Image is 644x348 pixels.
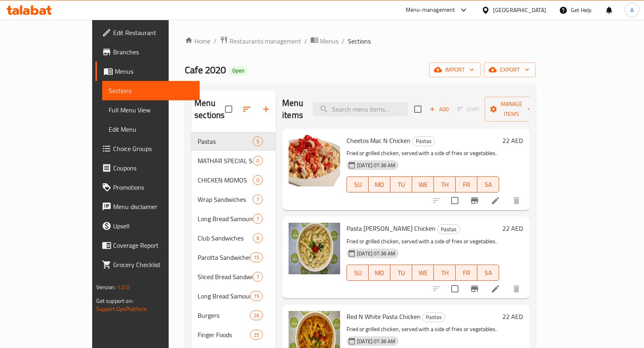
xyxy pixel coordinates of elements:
span: 0 [253,157,262,165]
span: 5 [253,138,262,145]
span: Add item [426,103,452,116]
div: items [250,291,263,301]
button: Branch-specific-item [465,191,484,210]
span: WE [415,179,431,191]
span: WE [415,267,431,279]
span: Add [428,105,450,114]
button: export [484,62,536,77]
button: TU [390,176,412,193]
p: Fried or grilled chicken, served with a side of fries or vegetables. [347,236,499,246]
h6: 22 AED [502,135,523,146]
span: Sliced Bread Sandwiches [198,272,253,282]
span: Select section first [452,103,485,116]
div: Sliced Bread Sandwiches7 [191,267,276,286]
span: Promotions [113,182,193,192]
a: Upsell [95,216,200,236]
div: Wrap Sandwiches7 [191,190,276,209]
span: TH [437,179,452,191]
span: 0 [253,176,262,184]
a: Edit menu item [491,284,500,294]
span: Menu disclaimer [113,202,193,211]
button: Branch-specific-item [465,279,484,298]
button: WE [412,265,434,281]
span: [DATE] 07:36 AM [354,250,398,257]
span: 1.0.0 [117,282,130,292]
h6: 22 AED [502,223,523,234]
a: Coupons [95,158,200,178]
span: Parotta Sandwiches [198,253,250,262]
h2: Menu sections [194,97,225,121]
button: Add [426,103,452,116]
img: Cheetos Mac N Chicken [289,135,340,186]
span: Sort sections [237,99,256,119]
a: Support.OpsPlatform [96,304,147,314]
div: items [250,311,263,320]
span: Get support on: [96,296,133,306]
span: 15 [250,254,262,261]
span: MO [372,179,387,191]
span: Full Menu View [109,105,193,115]
button: TH [434,176,456,193]
span: Cheetos Mac N Chicken [347,135,411,147]
h6: 22 AED [502,311,523,322]
span: 7 [253,215,262,223]
span: SU [350,179,365,191]
li: / [342,36,345,46]
div: Menu-management [406,5,455,15]
a: Sections [102,81,200,100]
span: Coverage Report [113,240,193,250]
span: 15 [250,292,262,300]
a: Branches [95,42,200,62]
span: Long Bread Samoun Combo [198,214,253,224]
button: delete [507,279,526,298]
span: 7 [253,273,262,281]
img: Pasta Alfredo Chicken [289,223,340,274]
span: Select section [409,101,426,118]
span: Pastas [423,313,445,322]
button: delete [507,191,526,210]
div: Wrap Sandwiches [198,195,253,204]
span: Coupons [113,163,193,173]
span: import [436,65,474,75]
div: items [253,175,263,185]
span: Branches [113,47,193,57]
span: 6 [253,234,262,242]
span: Upsell [113,221,193,231]
button: TH [434,265,456,281]
div: Pastas [422,313,445,322]
a: Menu disclaimer [95,197,200,216]
span: Pastas [438,225,460,234]
span: Club Sandwiches [198,233,253,243]
div: Finger Foods [198,330,250,340]
input: search [313,102,408,116]
nav: breadcrumb [185,36,536,46]
span: Menus [320,36,339,46]
div: items [253,272,263,282]
button: FR [456,176,477,193]
a: Menus [95,62,200,81]
a: Choice Groups [95,139,200,158]
div: Open [229,66,248,76]
div: Long Bread Samoun Sandwiches15 [191,286,276,306]
span: Long Bread Samoun Sandwiches [198,291,250,301]
div: Club Sandwiches6 [191,228,276,248]
span: 25 [250,331,262,339]
p: Fried or grilled chicken, served with a side of fries or vegetables. [347,148,499,158]
div: Burgers26 [191,306,276,325]
li: / [304,36,307,46]
button: FR [456,265,477,281]
span: MATHAR SPECIAL SANDWICHES [198,156,253,166]
button: TU [390,265,412,281]
span: Burgers [198,311,250,320]
span: Sections [109,86,193,95]
span: Edit Restaurant [113,28,193,37]
span: Select all sections [220,101,237,118]
span: Manage items [491,99,532,119]
div: items [250,253,263,262]
span: Version: [96,282,116,292]
span: Menus [115,66,193,76]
